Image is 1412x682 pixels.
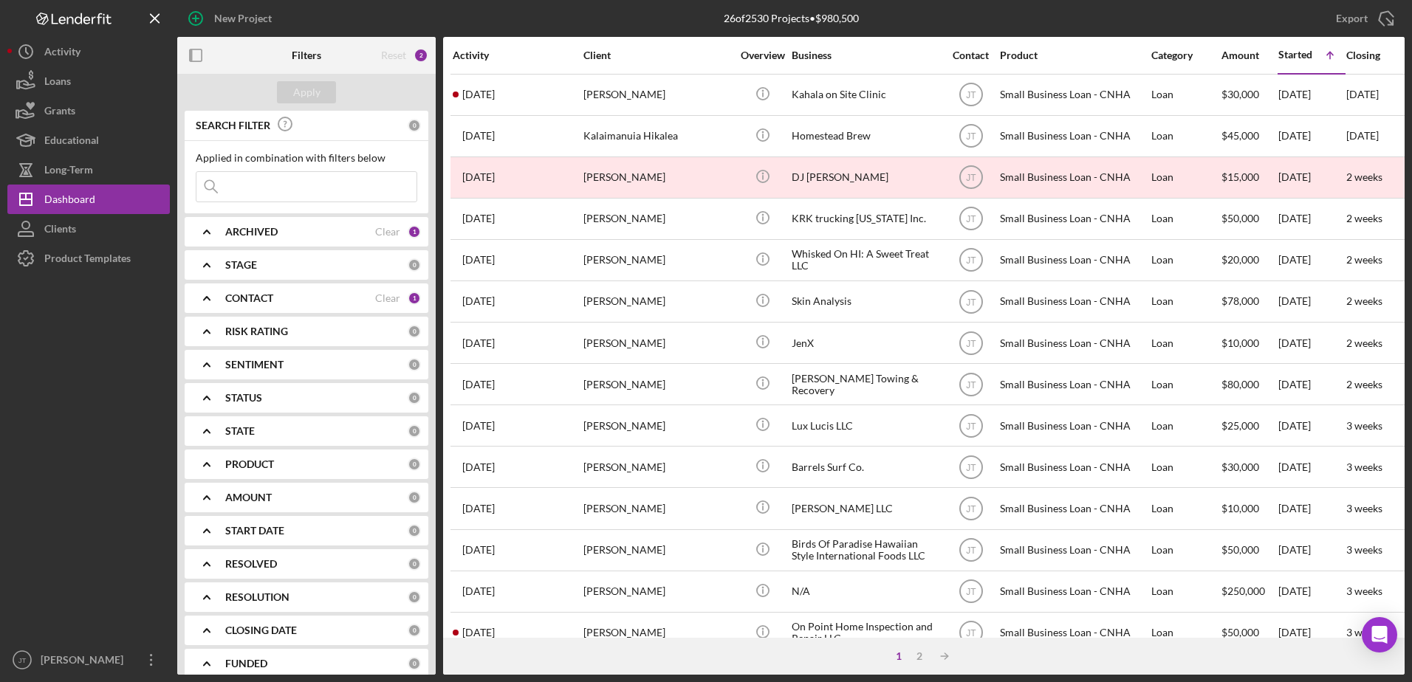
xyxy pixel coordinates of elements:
[44,214,76,247] div: Clients
[1151,282,1220,321] div: Loan
[225,425,255,437] b: STATE
[792,241,939,280] div: Whisked On HI: A Sweet Treat LLC
[792,406,939,445] div: Lux Lucis LLC
[225,658,267,669] b: FUNDED
[583,365,731,404] div: [PERSON_NAME]
[462,544,495,556] time: 2025-07-31 21:36
[1278,447,1345,486] div: [DATE]
[408,624,421,637] div: 0
[583,241,731,280] div: [PERSON_NAME]
[462,461,495,473] time: 2025-07-18 00:02
[225,525,284,537] b: START DATE
[966,628,976,638] text: JT
[1278,241,1345,280] div: [DATE]
[1000,117,1148,156] div: Small Business Loan - CNHA
[1346,461,1382,473] time: 3 weeks
[381,49,406,61] div: Reset
[408,119,421,132] div: 0
[1278,365,1345,404] div: [DATE]
[375,292,400,304] div: Clear
[1346,502,1382,514] time: 3 weeks
[966,90,976,100] text: JT
[792,117,939,156] div: Homestead Brew
[966,545,976,556] text: JT
[1278,406,1345,445] div: [DATE]
[583,406,731,445] div: [PERSON_NAME]
[1278,75,1345,114] div: [DATE]
[1278,531,1345,570] div: [DATE]
[1151,365,1220,404] div: Loan
[7,37,170,66] button: Activity
[1151,199,1220,238] div: Loan
[7,125,170,155] button: Educational
[408,657,421,670] div: 0
[724,13,859,24] div: 26 of 2530 Projects • $980,500
[888,650,909,662] div: 1
[408,391,421,404] div: 0
[1278,117,1345,156] div: [DATE]
[966,214,976,224] text: JT
[583,282,731,321] div: [PERSON_NAME]
[462,420,495,432] time: 2025-07-17 01:13
[792,447,939,486] div: Barrels Surf Co.
[792,572,939,611] div: N/A
[1346,337,1382,349] time: 2 weeks
[292,49,321,61] b: Filters
[1278,282,1345,321] div: [DATE]
[7,214,170,244] button: Clients
[1221,489,1277,528] div: $10,000
[7,96,170,125] a: Grants
[1221,158,1277,197] div: $15,000
[44,185,95,218] div: Dashboard
[225,492,272,503] b: AMOUNT
[1000,365,1148,404] div: Small Business Loan - CNHA
[1151,531,1220,570] div: Loan
[1346,419,1382,432] time: 3 weeks
[1221,406,1277,445] div: $25,000
[1346,88,1379,100] time: [DATE]
[7,155,170,185] button: Long-Term
[966,255,976,266] text: JT
[966,173,976,183] text: JT
[462,254,495,266] time: 2025-07-12 06:40
[1278,613,1345,652] div: [DATE]
[966,421,976,431] text: JT
[44,244,131,277] div: Product Templates
[375,226,400,238] div: Clear
[1000,531,1148,570] div: Small Business Loan - CNHA
[1336,4,1368,33] div: Export
[7,185,170,214] a: Dashboard
[462,627,495,638] time: 2025-08-06 23:28
[408,491,421,504] div: 0
[1000,323,1148,362] div: Small Business Loan - CNHA
[1321,4,1405,33] button: Export
[1346,129,1379,142] time: [DATE]
[7,645,170,675] button: JT[PERSON_NAME]
[583,489,731,528] div: [PERSON_NAME]
[1221,49,1277,61] div: Amount
[1221,282,1277,321] div: $78,000
[225,259,257,271] b: STAGE
[44,125,99,159] div: Educational
[1151,241,1220,280] div: Loan
[18,656,27,664] text: JT
[225,558,277,570] b: RESOLVED
[966,131,976,142] text: JT
[462,171,495,183] time: 2025-07-10 13:10
[1346,585,1382,597] time: 3 weeks
[462,337,495,349] time: 2025-07-16 18:57
[1000,241,1148,280] div: Small Business Loan - CNHA
[1000,199,1148,238] div: Small Business Loan - CNHA
[1151,447,1220,486] div: Loan
[583,613,731,652] div: [PERSON_NAME]
[225,359,284,371] b: SENTIMENT
[1346,170,1382,183] time: 2 weeks
[1000,406,1148,445] div: Small Business Loan - CNHA
[462,213,495,224] time: 2025-07-11 01:11
[44,155,93,188] div: Long-Term
[966,504,976,514] text: JT
[462,379,495,390] time: 2025-07-16 23:07
[1151,572,1220,611] div: Loan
